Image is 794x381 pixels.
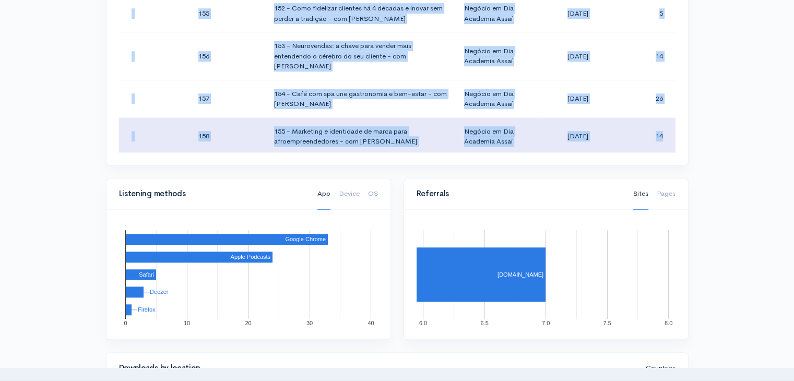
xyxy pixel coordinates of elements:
[230,254,270,260] text: Apple Podcasts
[417,222,676,327] svg: A chart.
[139,271,154,278] text: Safari
[190,117,266,155] td: 158
[540,117,615,155] td: [DATE]
[138,306,156,313] text: Firefox
[419,319,426,326] text: 6.0
[119,222,378,327] svg: A chart.
[190,80,266,117] td: 157
[540,80,615,117] td: [DATE]
[417,189,621,198] h4: Referrals
[190,32,266,80] td: 156
[339,178,360,210] a: Device
[615,32,675,80] td: 14
[657,178,676,210] a: Pages
[456,80,541,117] td: Negócio em Dia Academia Assaí
[456,117,541,155] td: Negócio em Dia Academia Assaí
[124,319,127,326] text: 0
[306,319,312,326] text: 30
[615,80,675,117] td: 26
[266,80,456,117] td: 154 - Café com spa une gastronomia e bem-estar - com [PERSON_NAME]
[541,319,549,326] text: 7.0
[368,178,378,210] a: OS
[245,319,251,326] text: 20
[119,189,305,198] h4: Listening methods
[633,178,648,210] a: Sites
[266,32,456,80] td: 153 - Neurovendas: a chave para vender mais entendendo o cérebro do seu cliente - com [PERSON_NAME]
[368,319,374,326] text: 40
[317,178,330,210] a: App
[497,271,543,278] text: [DOMAIN_NAME]
[664,319,672,326] text: 8.0
[615,117,675,155] td: 14
[285,236,326,242] text: Google Chrome
[456,32,541,80] td: Negócio em Dia Academia Assaí
[150,289,169,295] text: Deezer
[540,32,615,80] td: [DATE]
[119,364,633,373] h4: Downloads by location
[480,319,488,326] text: 6.5
[183,319,189,326] text: 10
[603,319,611,326] text: 7.5
[266,117,456,155] td: 155 - Marketing e identidade de marca para afroempreendedores - com [PERSON_NAME]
